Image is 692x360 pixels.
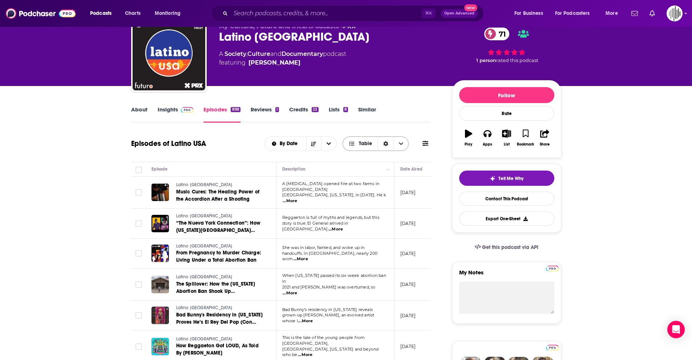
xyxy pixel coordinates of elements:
[176,281,255,302] span: The Spillover: How the [US_STATE] Abortion Ban Shook Up [GEOGRAPHIC_DATA][US_STATE]
[555,8,590,19] span: For Podcasters
[550,8,600,19] button: open menu
[459,269,554,282] label: My Notes
[546,266,559,271] img: Podchaser Pro
[135,312,142,319] span: Toggle select row
[176,213,232,218] span: Latino [GEOGRAPHIC_DATA]
[498,176,523,181] span: Tell Me Why
[176,281,263,295] a: The Spillover: How the [US_STATE] Abortion Ban Shook Up [GEOGRAPHIC_DATA][US_STATE]
[282,181,380,192] span: A [MEDICAL_DATA] opened fire at two farms in [GEOGRAPHIC_DATA]
[231,8,422,19] input: Search podcasts, credits, & more...
[282,312,375,323] span: grown-up [PERSON_NAME], an evolved artist whose l
[176,342,263,357] a: How Reggaeton Got LOUD, As Told By [PERSON_NAME]
[497,125,516,151] button: List
[400,343,416,349] p: [DATE]
[283,290,297,296] span: ...More
[246,50,247,57] span: ,
[452,23,561,68] div: 71 1 personrated this podcast
[282,335,365,346] span: This is the tale of the young people from [GEOGRAPHIC_DATA],
[283,198,297,204] span: ...More
[358,106,376,123] a: Similar
[155,8,181,19] span: Monitoring
[400,189,416,196] p: [DATE]
[469,238,545,256] a: Get this podcast via API
[251,106,279,123] a: Reviews1
[400,250,416,257] p: [DATE]
[465,142,472,147] div: Play
[176,274,232,279] span: Latino [GEOGRAPHIC_DATA]
[298,352,312,358] span: ...More
[133,18,205,90] img: Latino USA
[282,215,379,220] span: Reggaeton is full of myths and legends, but this
[282,192,387,197] span: [GEOGRAPHIC_DATA], [US_STATE], in [DATE]. He k
[135,281,142,288] span: Toggle select row
[131,106,147,123] a: About
[282,347,379,357] span: [GEOGRAPHIC_DATA], [US_STATE] and beyond who be
[484,28,510,40] a: 71
[306,137,321,151] button: Sort Direction
[219,58,346,67] span: featuring
[176,312,263,332] span: Bad Bunny's Residency in [US_STATE] Proves He’s El Rey Del Pop (Con Reguetón y Dembow)
[294,256,308,262] span: ...More
[606,8,618,19] span: More
[483,142,492,147] div: Apps
[247,50,270,57] a: Culture
[546,344,559,351] a: Pro website
[459,87,554,103] button: Follow
[264,136,337,151] h2: Choose List sort
[667,5,683,21] span: Logged in as gpg2
[667,321,685,338] div: Open Intercom Messenger
[343,136,409,151] button: Choose View
[176,250,261,263] span: From Pregnancy to Murder Charge: Living Under a Total Abortion Ban
[400,165,422,173] div: Date Aired
[151,165,168,173] div: Episode
[176,336,232,341] span: Latino [GEOGRAPHIC_DATA]
[224,50,246,57] a: Society
[176,182,263,188] a: Latino [GEOGRAPHIC_DATA]
[491,28,510,40] span: 71
[482,244,538,250] span: Get this podcast via API
[280,141,300,146] span: By Date
[176,243,263,250] a: Latino [GEOGRAPHIC_DATA]
[231,107,240,112] div: 898
[265,141,306,146] button: open menu
[546,345,559,351] img: Podchaser Pro
[496,58,538,63] span: rated this podcast
[176,305,263,311] a: Latino [GEOGRAPHIC_DATA]
[6,7,76,20] img: Podchaser - Follow, Share and Rate Podcasts
[282,285,376,290] span: 2021 and [PERSON_NAME] was overturned, so
[444,12,474,15] span: Open Advanced
[400,281,416,287] p: [DATE]
[343,107,348,112] div: 8
[464,4,477,11] span: New
[176,311,263,326] a: Bad Bunny's Residency in [US_STATE] Proves He’s El Rey Del Pop (Con Reguetón y Dembow)
[282,165,305,173] div: Description
[135,343,142,350] span: Toggle select row
[321,137,336,151] button: open menu
[282,221,348,232] span: story is true: El General arrived in [GEOGRAPHIC_DATA]
[441,9,478,18] button: Open AdvancedNew
[647,7,658,20] a: Show notifications dropdown
[282,50,323,57] a: Documentary
[329,106,348,123] a: Lists8
[135,220,142,227] span: Toggle select row
[176,336,263,343] a: Latino [GEOGRAPHIC_DATA]
[176,188,263,203] a: Music Cures: The Healing Power of the Accordion After a Shooting
[400,312,416,319] p: [DATE]
[176,343,259,356] span: How Reggaeton Got LOUD, As Told By [PERSON_NAME]
[509,8,552,19] button: open menu
[628,7,641,20] a: Show notifications dropdown
[328,226,343,232] span: ...More
[540,142,550,147] div: Share
[535,125,554,151] button: Share
[476,58,496,63] span: 1 person
[298,318,313,324] span: ...More
[218,5,491,22] div: Search podcasts, credits, & more...
[517,142,534,147] div: Bookmark
[120,8,145,19] a: Charts
[504,142,510,147] div: List
[176,220,263,234] a: “The Nueva York Connection”: How [US_STATE][GEOGRAPHIC_DATA] Became the Crossroad That Made Regga...
[384,165,393,174] button: Column Actions
[275,107,279,112] div: 1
